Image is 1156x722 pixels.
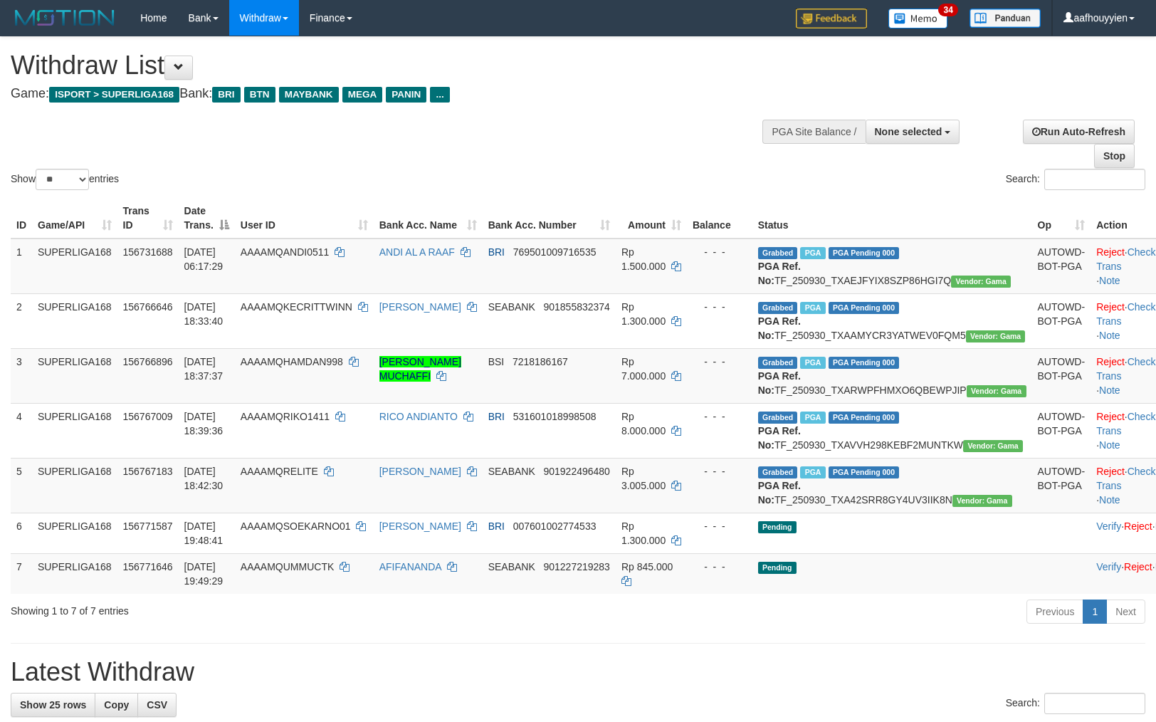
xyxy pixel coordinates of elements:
td: TF_250930_TXAVVH298KEBF2MUNTKW [752,403,1032,458]
button: None selected [866,120,960,144]
a: Reject [1124,520,1152,532]
span: 34 [938,4,957,16]
span: Grabbed [758,302,798,314]
span: Rp 845.000 [621,561,673,572]
div: - - - [693,519,747,533]
span: PGA Pending [829,302,900,314]
a: Check Trans [1096,301,1155,327]
td: 6 [11,513,32,553]
span: 156766896 [123,356,173,367]
a: Note [1099,494,1120,506]
input: Search: [1044,169,1145,190]
a: 1 [1083,600,1107,624]
span: [DATE] 19:48:41 [184,520,224,546]
h4: Game: Bank: [11,87,757,101]
td: TF_250930_TXAAMYCR3YATWEV0FQM5 [752,293,1032,348]
span: Rp 1.300.000 [621,520,666,546]
td: 5 [11,458,32,513]
span: MAYBANK [279,87,339,103]
b: PGA Ref. No: [758,480,801,506]
span: None selected [875,126,942,137]
span: 156731688 [123,246,173,258]
span: Copy 901227219283 to clipboard [543,561,609,572]
a: Reject [1096,246,1125,258]
span: Grabbed [758,466,798,478]
a: [PERSON_NAME] MUCHAFFI [379,356,461,382]
th: Op: activate to sort column ascending [1032,198,1091,239]
a: Reject [1096,411,1125,422]
a: [PERSON_NAME] [379,301,461,313]
a: Verify [1096,561,1121,572]
span: SEABANK [488,301,535,313]
span: BRI [488,246,505,258]
span: Copy 901922496480 to clipboard [543,466,609,477]
span: Marked by aafheankoy [800,466,825,478]
th: Amount: activate to sort column ascending [616,198,687,239]
a: Verify [1096,520,1121,532]
span: [DATE] 18:42:30 [184,466,224,491]
span: Vendor URL: https://trx31.1velocity.biz [967,385,1026,397]
a: ANDI AL A RAAF [379,246,455,258]
span: BRI [488,411,505,422]
span: Marked by aafheankoy [800,412,825,424]
img: Feedback.jpg [796,9,867,28]
b: PGA Ref. No: [758,370,801,396]
span: Grabbed [758,357,798,369]
span: 156767183 [123,466,173,477]
a: Check Trans [1096,411,1155,436]
img: MOTION_logo.png [11,7,119,28]
span: Pending [758,562,797,574]
td: 4 [11,403,32,458]
td: SUPERLIGA168 [32,239,117,294]
td: 7 [11,553,32,594]
span: Copy 901855832374 to clipboard [543,301,609,313]
span: Copy 007601002774533 to clipboard [513,520,597,532]
h1: Latest Withdraw [11,658,1145,686]
img: Button%20Memo.svg [888,9,948,28]
td: AUTOWD-BOT-PGA [1032,348,1091,403]
h1: Withdraw List [11,51,757,80]
span: Rp 8.000.000 [621,411,666,436]
a: Note [1099,384,1120,396]
select: Showentries [36,169,89,190]
a: [PERSON_NAME] [379,466,461,477]
span: [DATE] 18:37:37 [184,356,224,382]
span: MEGA [342,87,383,103]
span: AAAAMQUMMUCTK [241,561,334,572]
span: SEABANK [488,561,535,572]
span: Marked by aafheankoy [800,302,825,314]
th: Date Trans.: activate to sort column descending [179,198,235,239]
span: [DATE] 19:49:29 [184,561,224,587]
span: [DATE] 06:17:29 [184,246,224,272]
label: Search: [1006,169,1145,190]
span: Marked by aafromsomean [800,247,825,259]
span: [DATE] 18:39:36 [184,411,224,436]
div: - - - [693,560,747,574]
span: BRI [212,87,240,103]
span: Rp 7.000.000 [621,356,666,382]
a: Note [1099,439,1120,451]
span: Marked by aafsengchandara [800,357,825,369]
a: Stop [1094,144,1135,168]
a: Reject [1096,356,1125,367]
th: User ID: activate to sort column ascending [235,198,374,239]
div: - - - [693,464,747,478]
a: Next [1106,600,1145,624]
span: AAAAMQRELITE [241,466,318,477]
a: Show 25 rows [11,693,95,717]
span: BRI [488,520,505,532]
span: Rp 1.500.000 [621,246,666,272]
span: AAAAMQHAMDAN998 [241,356,343,367]
th: Trans ID: activate to sort column ascending [117,198,179,239]
th: Game/API: activate to sort column ascending [32,198,117,239]
span: Pending [758,521,797,533]
label: Show entries [11,169,119,190]
span: PGA Pending [829,247,900,259]
span: Show 25 rows [20,699,86,711]
span: Grabbed [758,247,798,259]
th: Bank Acc. Name: activate to sort column ascending [374,198,483,239]
span: ISPORT > SUPERLIGA168 [49,87,179,103]
a: [PERSON_NAME] [379,520,461,532]
span: Copy 7218186167 to clipboard [513,356,568,367]
span: Vendor URL: https://trx31.1velocity.biz [951,276,1011,288]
